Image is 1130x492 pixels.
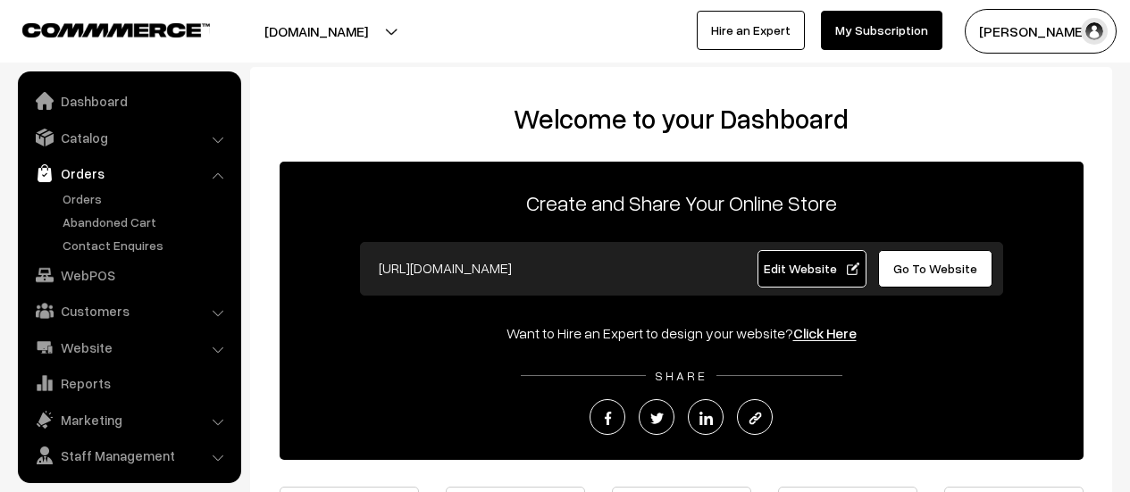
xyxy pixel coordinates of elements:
[965,9,1117,54] button: [PERSON_NAME]
[821,11,942,50] a: My Subscription
[280,187,1084,219] p: Create and Share Your Online Store
[58,213,235,231] a: Abandoned Cart
[22,23,210,37] img: COMMMERCE
[22,85,235,117] a: Dashboard
[268,103,1094,135] h2: Welcome to your Dashboard
[758,250,866,288] a: Edit Website
[22,404,235,436] a: Marketing
[22,367,235,399] a: Reports
[22,439,235,471] a: Staff Management
[22,18,179,39] a: COMMMERCE
[22,295,235,327] a: Customers
[878,250,993,288] a: Go To Website
[764,261,859,276] span: Edit Website
[22,259,235,291] a: WebPOS
[22,331,235,363] a: Website
[58,189,235,208] a: Orders
[697,11,805,50] a: Hire an Expert
[202,9,431,54] button: [DOMAIN_NAME]
[893,261,977,276] span: Go To Website
[646,368,716,383] span: SHARE
[58,236,235,254] a: Contact Enquires
[280,322,1084,344] div: Want to Hire an Expert to design your website?
[22,157,235,189] a: Orders
[793,324,857,342] a: Click Here
[22,121,235,154] a: Catalog
[1081,18,1108,45] img: user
